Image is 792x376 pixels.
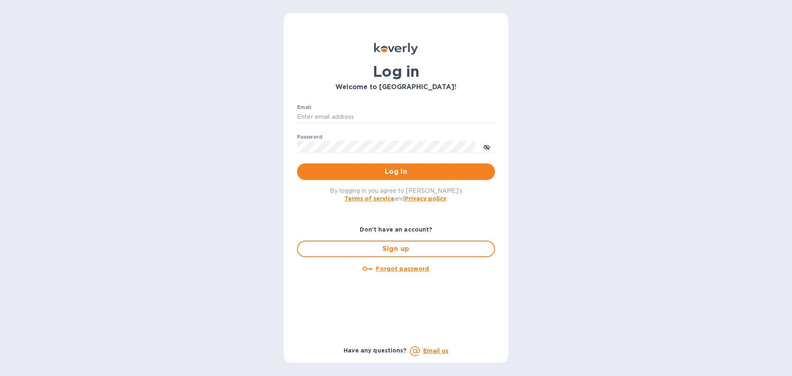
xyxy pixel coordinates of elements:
[423,348,448,354] a: Email us
[360,226,433,233] b: Don't have an account?
[304,244,488,254] span: Sign up
[344,195,394,202] a: Terms of service
[330,187,462,202] span: By logging in you agree to [PERSON_NAME]'s and .
[297,105,311,110] label: Email
[344,347,407,354] b: Have any questions?
[374,43,418,54] img: Koverly
[478,138,495,155] button: toggle password visibility
[297,241,495,257] button: Sign up
[297,135,322,140] label: Password
[297,63,495,80] h1: Log in
[376,265,429,272] u: Forgot password
[297,83,495,91] h3: Welcome to [GEOGRAPHIC_DATA]!
[405,195,446,202] a: Privacy policy
[297,111,495,123] input: Enter email address
[297,163,495,180] button: Log in
[304,167,488,177] span: Log in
